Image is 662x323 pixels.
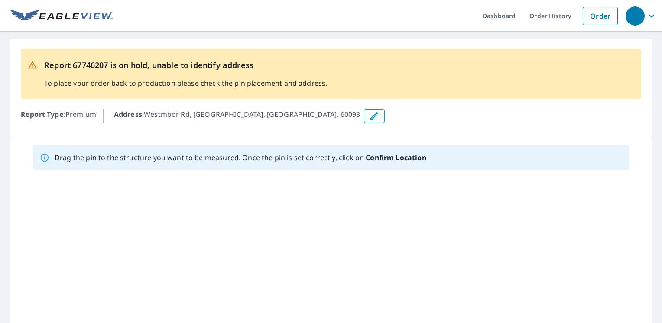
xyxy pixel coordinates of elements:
p: : Westmoor Rd, [GEOGRAPHIC_DATA], [GEOGRAPHIC_DATA], 60093 [114,109,360,123]
b: Report Type [21,110,64,119]
a: Order [583,7,618,25]
b: Address [114,110,142,119]
p: : Premium [21,109,96,123]
img: EV Logo [10,10,113,23]
p: To place your order back to production please check the pin placement and address. [44,78,327,88]
p: Report 67746207 is on hold, unable to identify address [44,59,327,71]
p: Drag the pin to the structure you want to be measured. Once the pin is set correctly, click on [55,152,426,163]
b: Confirm Location [366,153,426,162]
